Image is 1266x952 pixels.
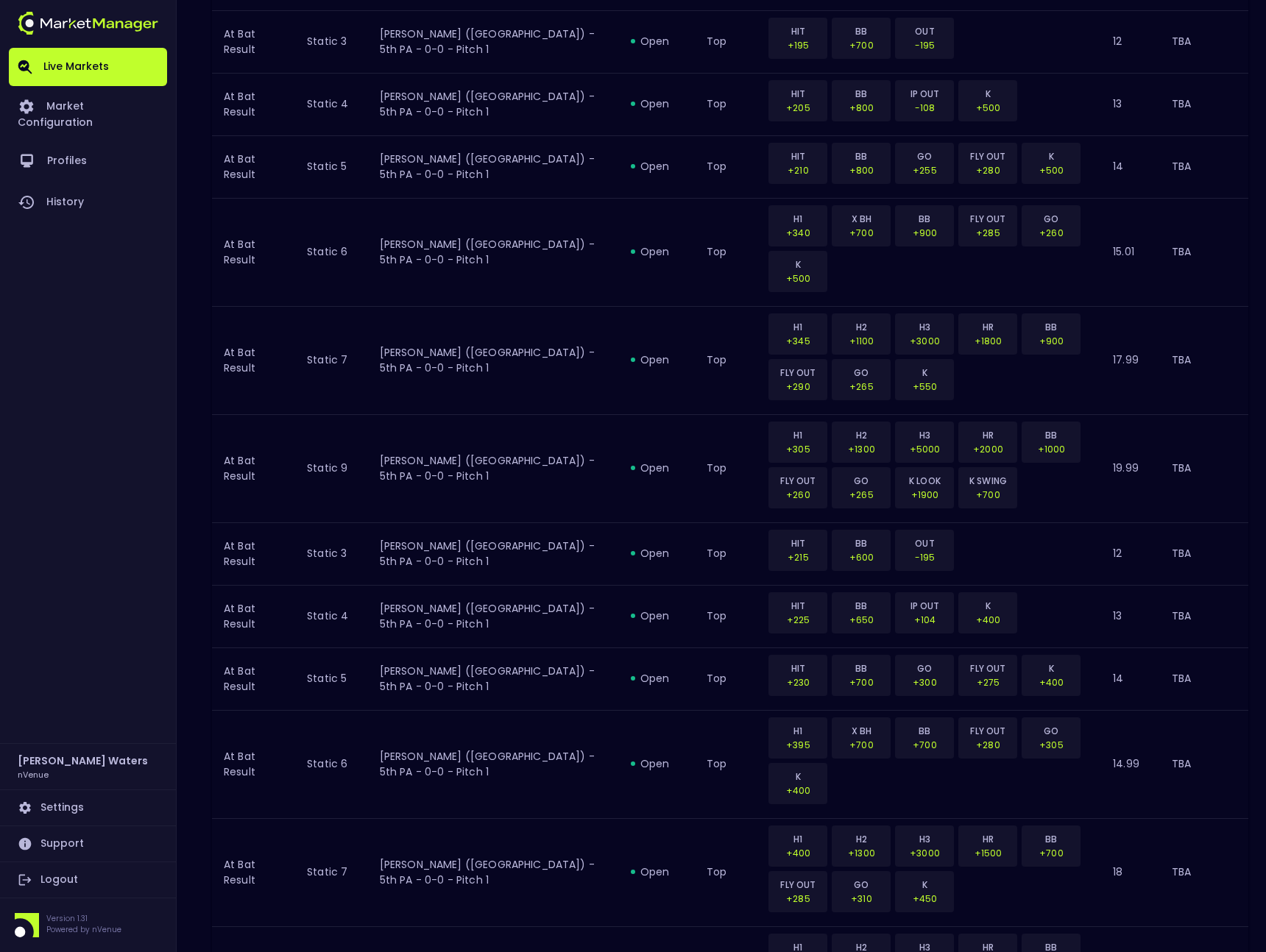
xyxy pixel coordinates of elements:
p: +305 [778,442,818,456]
p: +3000 [905,334,944,348]
td: TBA [1160,522,1248,585]
p: X BH [841,724,881,738]
p: K [905,366,944,380]
td: Static 7 [295,818,368,926]
p: +550 [905,380,944,394]
td: Static 4 [295,73,368,135]
p: BB [841,149,881,163]
p: H3 [905,320,944,334]
p: +800 [841,163,881,177]
p: K [968,599,1008,613]
td: Static 5 [295,135,368,198]
p: X BH [841,212,881,226]
p: +700 [905,738,944,752]
p: K [778,257,818,271]
p: +600 [841,550,881,564]
p: K [778,770,818,784]
p: HIT [778,599,818,613]
p: -195 [905,550,944,564]
td: [PERSON_NAME] ([GEOGRAPHIC_DATA]) - 5th PA - 0-0 - Pitch 1 [368,306,619,414]
p: FLY OUT [778,474,818,488]
p: FLY OUT [968,661,1008,675]
p: +700 [841,226,881,240]
div: Version 1.31Powered by nVenue [9,913,167,937]
p: +255 [905,163,944,177]
p: GO [1031,724,1071,738]
p: H1 [778,832,818,846]
p: +650 [841,613,881,627]
p: GO [841,878,881,892]
p: +280 [968,163,1008,177]
p: +700 [841,675,881,689]
p: -195 [905,38,944,52]
p: H1 [778,320,818,334]
td: TBA [1160,818,1248,926]
p: H3 [905,428,944,442]
td: [PERSON_NAME] ([GEOGRAPHIC_DATA]) - 5th PA - 0-0 - Pitch 1 [368,647,619,710]
p: +345 [778,334,818,348]
td: TBA [1160,10,1248,73]
td: [PERSON_NAME] ([GEOGRAPHIC_DATA]) - 5th PA - 0-0 - Pitch 1 [368,198,619,306]
p: Powered by nVenue [46,924,121,935]
td: 12 [1101,522,1159,585]
td: TBA [1160,73,1248,135]
p: +900 [1031,334,1071,348]
p: HIT [778,24,818,38]
p: +1300 [841,846,881,860]
a: Support [9,826,167,862]
p: +340 [778,226,818,240]
div: open [631,244,683,259]
td: top [695,414,763,522]
div: open [631,756,683,771]
p: +265 [841,488,881,502]
td: Static 3 [295,10,368,73]
td: top [695,647,763,710]
p: GO [905,661,944,675]
td: top [695,73,763,135]
p: +1500 [968,846,1008,860]
div: open [631,352,683,367]
td: 14 [1101,135,1159,198]
td: At Bat Result [212,306,295,414]
p: H1 [778,428,818,442]
p: BB [841,24,881,38]
p: +290 [778,380,818,394]
p: +230 [778,675,818,689]
td: top [695,10,763,73]
td: At Bat Result [212,522,295,585]
td: TBA [1160,135,1248,198]
p: HR [968,832,1008,846]
td: 13 [1101,585,1159,647]
a: Settings [9,790,167,825]
td: top [695,306,763,414]
td: [PERSON_NAME] ([GEOGRAPHIC_DATA]) - 5th PA - 0-0 - Pitch 1 [368,10,619,73]
p: +1000 [1031,442,1071,456]
a: Live Markets [9,48,167,86]
p: +1300 [841,442,881,456]
p: GO [905,149,944,163]
td: At Bat Result [212,73,295,135]
p: OUT [905,24,944,38]
td: [PERSON_NAME] ([GEOGRAPHIC_DATA]) - 5th PA - 0-0 - Pitch 1 [368,522,619,585]
p: GO [1031,212,1071,226]
p: IP OUT [905,599,944,613]
p: +700 [968,488,1008,502]
p: BB [1031,428,1071,442]
p: +265 [841,380,881,394]
p: +210 [778,163,818,177]
p: FLY OUT [968,212,1008,226]
td: [PERSON_NAME] ([GEOGRAPHIC_DATA]) - 5th PA - 0-0 - Pitch 1 [368,414,619,522]
td: Static 6 [295,710,368,818]
p: GO [841,474,881,488]
td: Static 5 [295,647,368,710]
p: HIT [778,536,818,550]
p: BB [841,599,881,613]
p: FLY OUT [968,149,1008,163]
p: +225 [778,613,818,627]
p: +500 [968,101,1008,115]
p: +400 [968,613,1008,627]
p: BB [1031,832,1071,846]
p: +260 [778,488,818,502]
p: OUT [905,536,944,550]
td: 19.99 [1101,414,1159,522]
